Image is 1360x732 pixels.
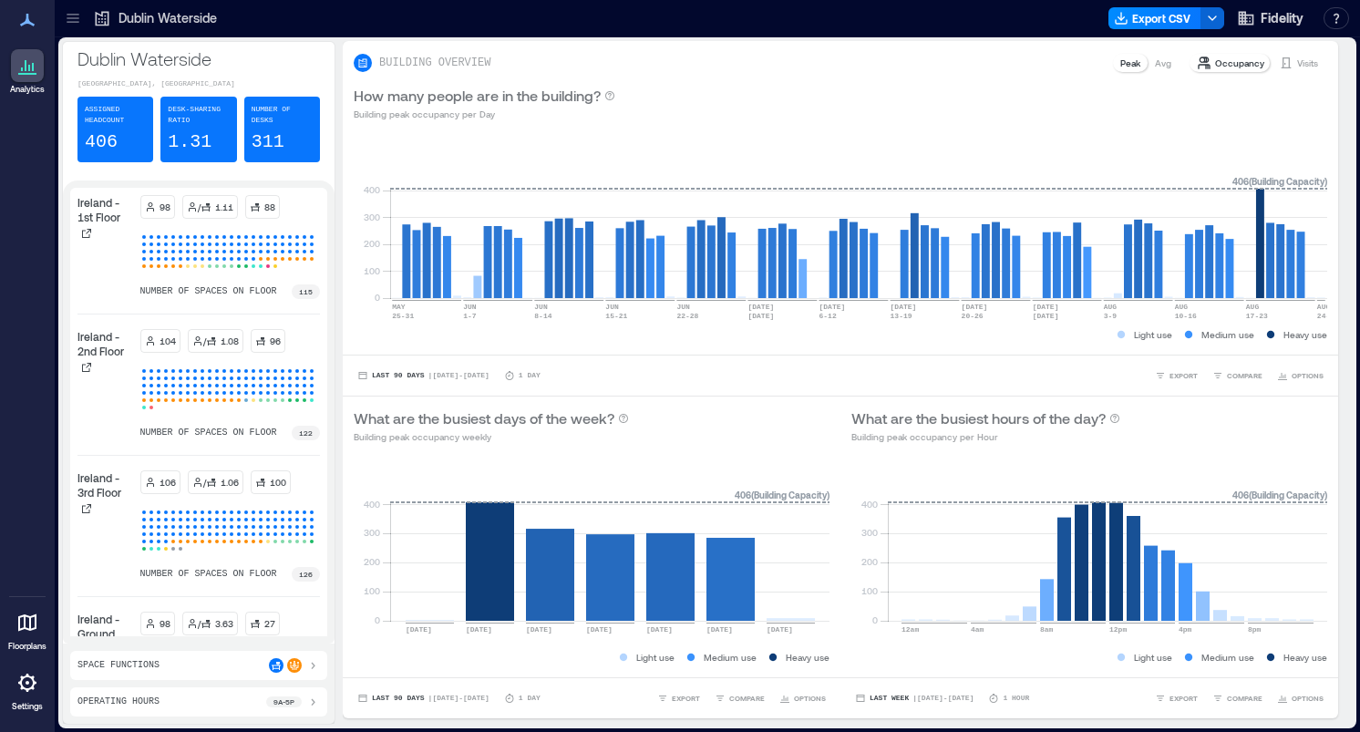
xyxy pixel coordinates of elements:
[215,200,233,214] p: 1.11
[364,527,380,538] tspan: 300
[646,625,673,634] text: [DATE]
[392,303,406,311] text: MAY
[252,129,284,155] p: 311
[77,195,133,224] p: Ireland - 1st Floor
[654,689,704,707] button: EXPORT
[10,84,45,95] p: Analytics
[534,312,551,320] text: 8-14
[264,200,275,214] p: 88
[1273,689,1327,707] button: OPTIONS
[586,625,613,634] text: [DATE]
[1033,303,1059,311] text: [DATE]
[215,616,233,631] p: 3.63
[354,429,629,444] p: Building peak occupancy weekly
[198,616,201,631] p: /
[1209,366,1266,385] button: COMPARE
[851,429,1120,444] p: Building peak occupancy per Hour
[168,129,211,155] p: 1.31
[1003,693,1029,704] p: 1 Hour
[1283,327,1327,342] p: Heavy use
[203,334,206,348] p: /
[1040,625,1054,634] text: 8am
[168,104,229,126] p: Desk-sharing ratio
[466,625,492,634] text: [DATE]
[1292,693,1324,704] span: OPTIONS
[364,184,380,195] tspan: 400
[5,44,50,100] a: Analytics
[819,312,837,320] text: 6-12
[1292,370,1324,381] span: OPTIONS
[851,407,1106,429] p: What are the busiest hours of the day?
[3,601,52,657] a: Floorplans
[77,46,320,71] p: Dublin Waterside
[605,312,627,320] text: 15-21
[1033,312,1059,320] text: [DATE]
[962,312,984,320] text: 20-26
[1108,7,1201,29] button: Export CSV
[605,303,619,311] text: JUN
[1169,693,1198,704] span: EXPORT
[375,292,380,303] tspan: 0
[872,614,878,625] tspan: 0
[676,312,698,320] text: 22-28
[1151,689,1201,707] button: EXPORT
[971,625,984,634] text: 4am
[786,650,829,665] p: Heavy use
[375,614,380,625] tspan: 0
[861,499,878,510] tspan: 400
[1231,4,1309,33] button: Fidelity
[962,303,988,311] text: [DATE]
[264,616,275,631] p: 27
[747,303,774,311] text: [DATE]
[270,334,281,348] p: 96
[1104,303,1118,311] text: AUG
[160,200,170,214] p: 98
[354,107,615,121] p: Building peak occupancy per Day
[1169,370,1198,381] span: EXPORT
[861,556,878,567] tspan: 200
[406,625,432,634] text: [DATE]
[1297,56,1318,70] p: Visits
[767,625,793,634] text: [DATE]
[364,556,380,567] tspan: 200
[729,693,765,704] span: COMPARE
[160,475,176,490] p: 106
[1120,56,1140,70] p: Peak
[1317,303,1331,311] text: AUG
[77,612,133,655] p: Ireland - Ground Floor
[1261,9,1303,27] span: Fidelity
[861,585,878,596] tspan: 100
[534,303,548,311] text: JUN
[1151,366,1201,385] button: EXPORT
[519,693,541,704] p: 1 Day
[463,312,477,320] text: 1-7
[140,426,277,440] p: number of spaces on floor
[8,641,46,652] p: Floorplans
[1104,312,1118,320] text: 3-9
[676,303,690,311] text: JUN
[252,104,313,126] p: Number of Desks
[776,689,829,707] button: OPTIONS
[77,470,133,500] p: Ireland - 3rd Floor
[392,312,414,320] text: 25-31
[203,475,206,490] p: /
[379,56,490,70] p: BUILDING OVERVIEW
[354,407,614,429] p: What are the busiest days of the week?
[198,200,201,214] p: /
[1155,56,1171,70] p: Avg
[794,693,826,704] span: OPTIONS
[5,661,49,717] a: Settings
[902,625,919,634] text: 12am
[526,625,552,634] text: [DATE]
[77,78,320,89] p: [GEOGRAPHIC_DATA], [GEOGRAPHIC_DATA]
[354,366,493,385] button: Last 90 Days |[DATE]-[DATE]
[1273,366,1327,385] button: OPTIONS
[1201,327,1254,342] p: Medium use
[354,85,601,107] p: How many people are in the building?
[221,475,239,490] p: 1.06
[1201,650,1254,665] p: Medium use
[1227,693,1262,704] span: COMPARE
[299,286,313,297] p: 115
[221,334,239,348] p: 1.08
[636,650,675,665] p: Light use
